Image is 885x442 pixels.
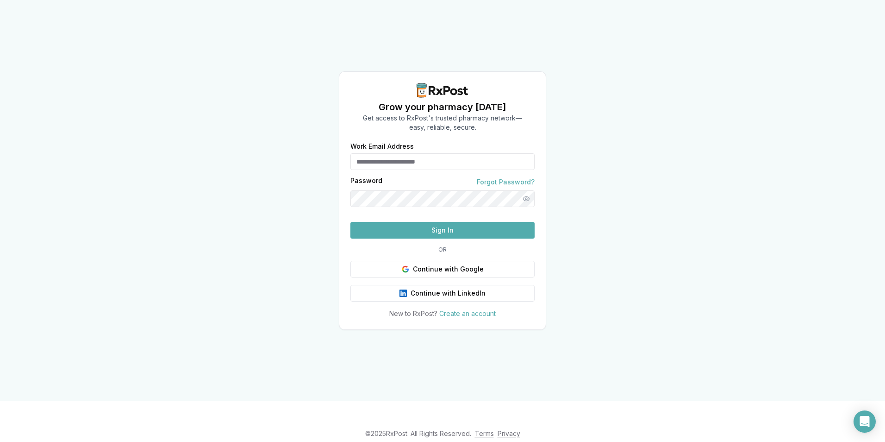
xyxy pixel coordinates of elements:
button: Show password [518,190,535,207]
button: Sign In [350,222,535,239]
img: RxPost Logo [413,83,472,98]
img: Google [402,265,409,273]
a: Terms [475,429,494,437]
span: OR [435,246,450,253]
div: Open Intercom Messenger [854,410,876,433]
span: New to RxPost? [389,309,437,317]
h1: Grow your pharmacy [DATE] [363,101,522,114]
a: Forgot Password? [477,177,535,187]
a: Privacy [498,429,520,437]
p: Get access to RxPost's trusted pharmacy network— easy, reliable, secure. [363,114,522,132]
button: Continue with Google [350,261,535,278]
img: LinkedIn [399,290,407,297]
label: Password [350,177,382,187]
button: Continue with LinkedIn [350,285,535,302]
a: Create an account [439,309,496,317]
label: Work Email Address [350,143,535,150]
